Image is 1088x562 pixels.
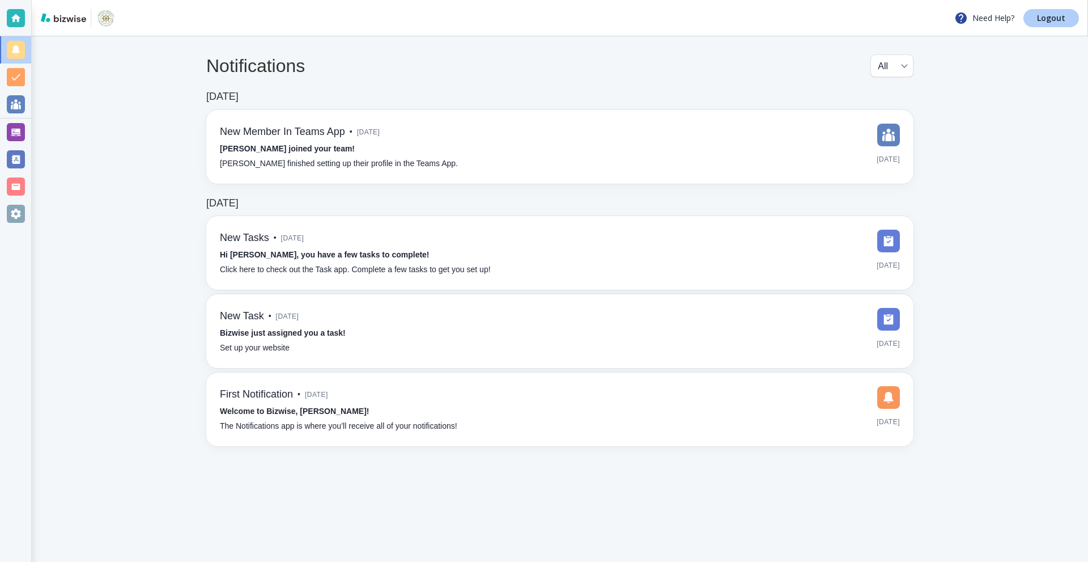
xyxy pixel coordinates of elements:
p: Logout [1037,14,1065,22]
h6: New Member In Teams App [220,126,345,138]
h6: [DATE] [206,91,239,103]
a: New Task•[DATE]Bizwise just assigned you a task!Set up your website[DATE] [206,294,913,368]
h6: New Tasks [220,232,269,244]
h6: New Task [220,310,264,323]
span: [DATE] [281,230,304,247]
img: Middle Mission [96,9,116,27]
a: New Tasks•[DATE]Hi [PERSON_NAME], you have a few tasks to complete!Click here to check out the Ta... [206,216,913,290]
a: New Member In Teams App•[DATE][PERSON_NAME] joined your team![PERSON_NAME] finished setting up th... [206,110,913,184]
a: Logout [1023,9,1079,27]
img: DashboardSidebarTasks.svg [877,308,900,331]
span: [DATE] [877,335,900,352]
strong: Bizwise just assigned you a task! [220,328,346,337]
strong: Welcome to Bizwise, [PERSON_NAME]! [220,407,369,416]
strong: [PERSON_NAME] joined your team! [220,144,355,153]
h6: First Notification [220,388,293,401]
span: [DATE] [877,257,900,274]
span: [DATE] [357,124,380,141]
div: All [878,55,906,77]
p: • [274,232,277,244]
a: First Notification•[DATE]Welcome to Bizwise, [PERSON_NAME]!The Notifications app is where you’ll ... [206,373,913,446]
p: Click here to check out the Task app. Complete a few tasks to get you set up! [220,264,491,276]
img: bizwise [41,13,86,22]
img: DashboardSidebarTasks.svg [877,230,900,252]
p: [PERSON_NAME] finished setting up their profile in the Teams App. [220,158,458,170]
p: Need Help? [954,11,1014,25]
p: • [297,388,300,401]
span: [DATE] [276,308,299,325]
h4: Notifications [206,55,305,77]
img: DashboardSidebarNotification.svg [877,386,900,409]
p: Set up your website [220,342,290,354]
p: The Notifications app is where you’ll receive all of your notifications! [220,420,457,433]
p: • [269,310,271,323]
strong: Hi [PERSON_NAME], you have a few tasks to complete! [220,250,430,259]
span: [DATE] [877,413,900,430]
span: [DATE] [305,386,328,403]
span: [DATE] [877,151,900,168]
h6: [DATE] [206,197,239,210]
p: • [350,126,352,138]
img: DashboardSidebarTeams.svg [877,124,900,146]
